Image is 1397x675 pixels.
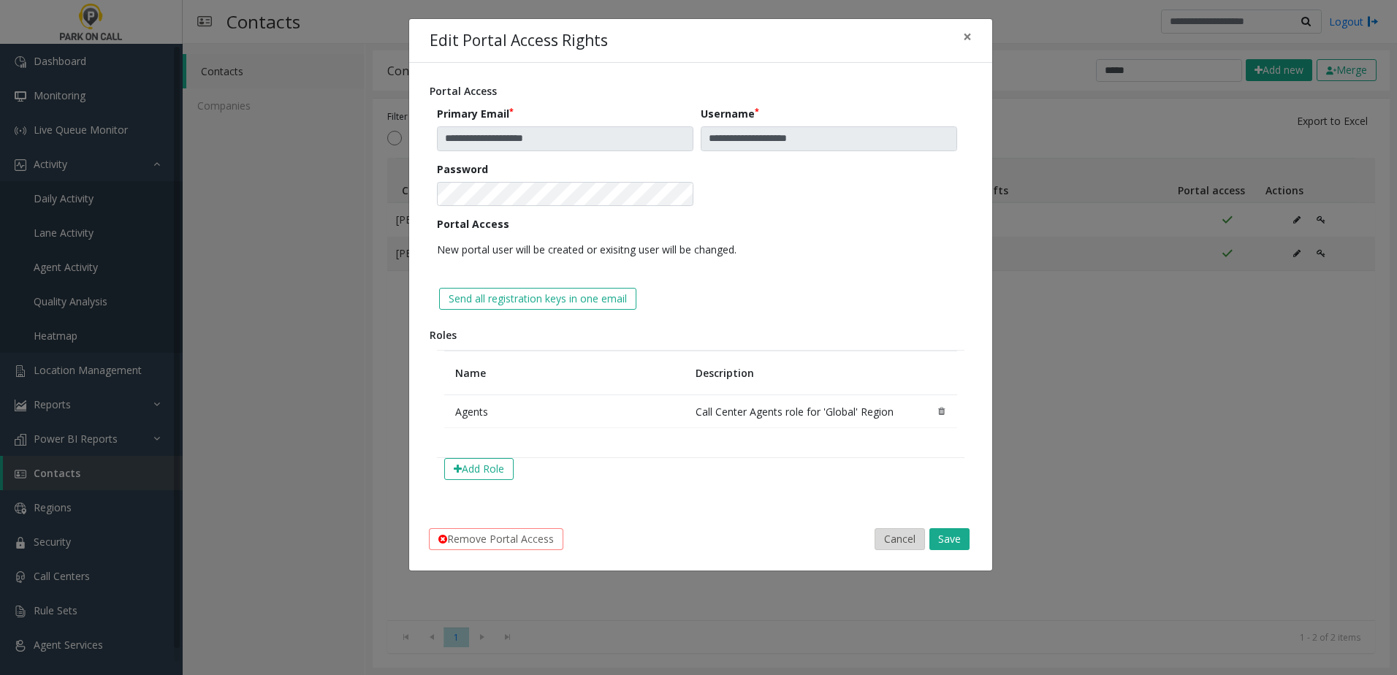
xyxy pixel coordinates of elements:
[437,216,509,232] label: Portal Access
[430,84,497,98] span: Portal Access
[444,458,514,480] button: Add Role
[929,528,970,550] button: Save
[685,395,926,428] td: Call Center Agents role for 'Global' Region
[429,528,563,550] button: Remove Portal Access
[875,528,925,550] button: Cancel
[685,351,926,395] th: Description
[430,328,457,342] span: Roles
[439,288,636,310] button: Send all registration keys in one email
[430,29,608,53] h4: Edit Portal Access Rights
[444,351,685,395] th: Name
[437,106,514,121] label: Primary Email
[701,106,759,121] label: Username
[963,26,972,47] span: ×
[437,237,957,262] p: New portal user will be created or exisitng user will be changed.
[444,395,685,428] td: Agents
[437,161,488,177] label: Password
[953,19,982,55] button: Close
